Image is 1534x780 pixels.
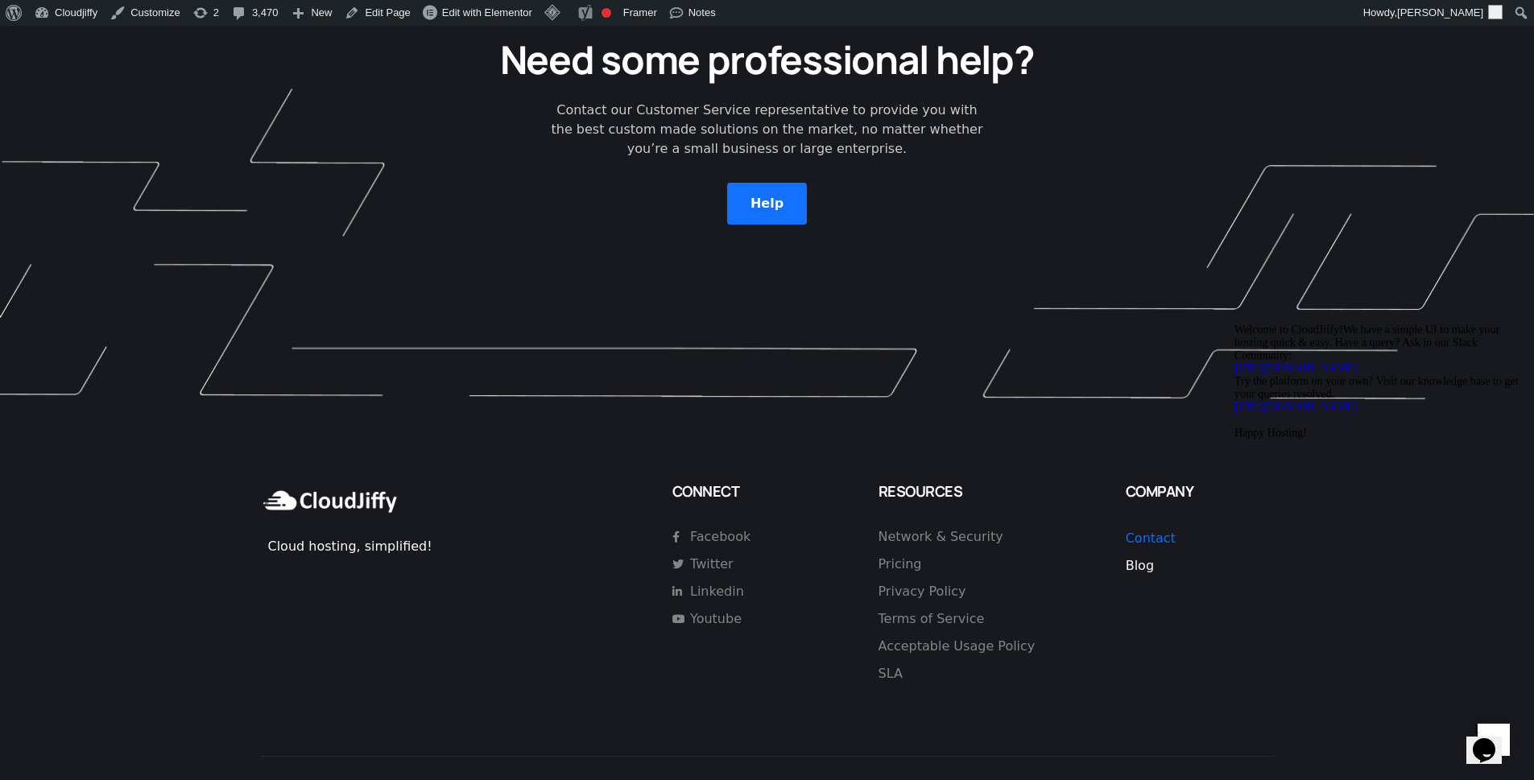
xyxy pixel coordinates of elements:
[879,609,985,629] span: Terms of Service
[879,555,922,574] span: Pricing
[879,637,1036,656] span: Acceptable Usage Policy
[686,555,734,574] span: Twitter
[6,6,291,122] span: Welcome to CloudJiffy!We have a simple UI to make your hosting quick & easy. Have a query? Ask in...
[879,527,1003,547] span: Network & Security
[260,35,1275,85] h2: Need some professional help?
[879,582,1097,601] a: Privacy Policy
[672,582,814,601] a: Linkedin
[672,482,862,501] h4: CONNECT
[879,527,1097,547] a: Network & Security
[672,555,814,574] a: Twitter
[879,482,1110,501] h4: RESOURCES
[6,45,129,57] a: [URL][DOMAIN_NAME]
[6,84,129,96] a: [URL][DOMAIN_NAME]
[727,183,807,225] button: Help
[686,582,744,601] span: Linkedin
[1466,716,1518,764] iframe: chat widget
[879,582,966,601] span: Privacy Policy
[879,664,903,683] span: SLA
[6,6,296,122] div: Welcome to CloudJiffy!We have a simple UI to make your hosting quick & easy. Have a query? Ask in...
[879,555,1097,574] a: Pricing
[727,196,807,211] a: Help
[686,609,742,629] span: Youtube
[672,609,814,629] a: Youtube
[1126,558,1154,573] a: Blog
[672,527,814,547] a: Facebook
[268,537,656,556] div: Cloud hosting, simplified!
[546,101,989,159] div: Contact our Customer Service representative to provide you with the best custom made solutions on...
[602,8,611,18] div: Focus keyphrase not set
[879,609,1097,629] a: Terms of Service
[1126,482,1275,501] h4: COMPANY
[1397,6,1483,19] span: [PERSON_NAME]
[1228,317,1518,708] iframe: chat widget
[879,664,1097,683] a: SLA
[879,637,1097,656] a: Acceptable Usage Policy
[686,527,750,547] span: Facebook
[442,6,532,19] span: Edit with Elementor
[1126,530,1176,546] a: Contact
